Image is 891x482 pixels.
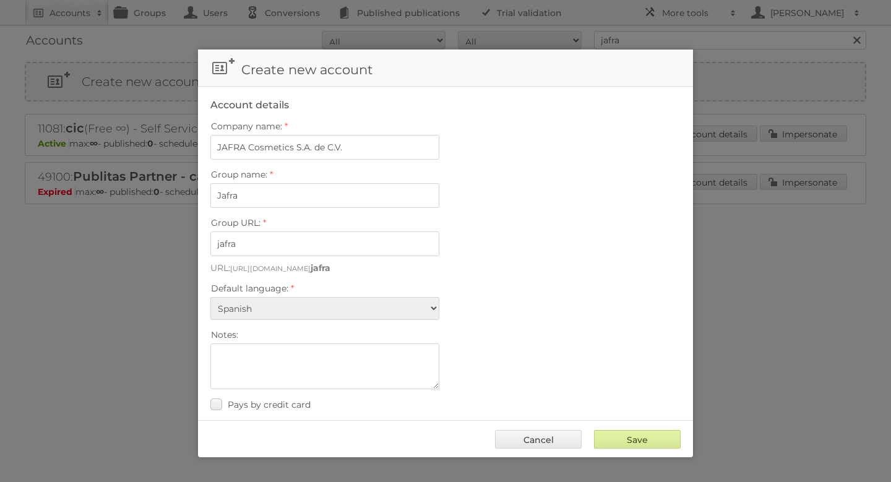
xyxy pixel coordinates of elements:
input: Save [594,430,681,449]
span: Notes: [211,329,238,340]
input: My brand name [210,183,439,208]
p: URL: [210,262,681,273]
span: Default language: [211,283,288,294]
span: Group URL: [211,217,260,228]
a: Cancel [495,430,582,449]
span: Company name: [211,121,282,132]
h1: Create new account [198,49,693,87]
span: Group name: [211,169,267,180]
span: Pays by credit card [228,399,311,410]
strong: jafra [311,262,330,273]
small: [URL][DOMAIN_NAME] [230,264,311,273]
legend: Account details [210,99,289,111]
